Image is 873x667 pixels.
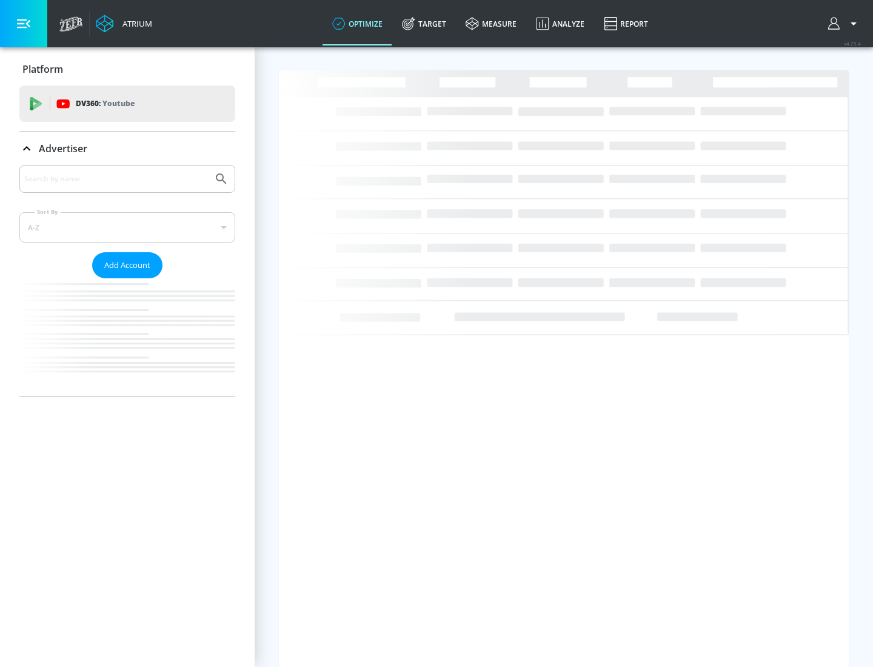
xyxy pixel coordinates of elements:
[456,2,526,45] a: measure
[118,18,152,29] div: Atrium
[19,165,235,396] div: Advertiser
[19,85,235,122] div: DV360: Youtube
[24,171,208,187] input: Search by name
[844,40,861,47] span: v 4.25.4
[392,2,456,45] a: Target
[526,2,594,45] a: Analyze
[19,278,235,396] nav: list of Advertiser
[76,97,135,110] p: DV360:
[92,252,162,278] button: Add Account
[35,208,61,216] label: Sort By
[96,15,152,33] a: Atrium
[19,52,235,86] div: Platform
[104,258,150,272] span: Add Account
[594,2,658,45] a: Report
[39,142,87,155] p: Advertiser
[22,62,63,76] p: Platform
[102,97,135,110] p: Youtube
[19,132,235,166] div: Advertiser
[323,2,392,45] a: optimize
[19,212,235,243] div: A-Z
